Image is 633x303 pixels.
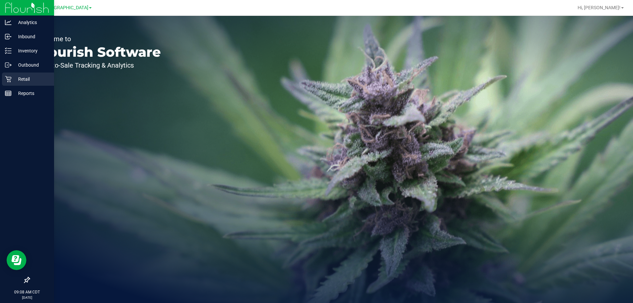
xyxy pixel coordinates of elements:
[3,295,51,300] p: [DATE]
[12,61,51,69] p: Outbound
[12,75,51,83] p: Retail
[5,33,12,40] inline-svg: Inbound
[36,45,161,59] p: Flourish Software
[5,90,12,97] inline-svg: Reports
[43,5,88,11] span: [GEOGRAPHIC_DATA]
[5,19,12,26] inline-svg: Analytics
[36,62,161,69] p: Seed-to-Sale Tracking & Analytics
[36,36,161,42] p: Welcome to
[7,250,26,270] iframe: Resource center
[3,289,51,295] p: 09:08 AM CDT
[12,18,51,26] p: Analytics
[5,62,12,68] inline-svg: Outbound
[12,33,51,41] p: Inbound
[12,47,51,55] p: Inventory
[12,89,51,97] p: Reports
[5,76,12,82] inline-svg: Retail
[578,5,620,10] span: Hi, [PERSON_NAME]!
[5,47,12,54] inline-svg: Inventory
